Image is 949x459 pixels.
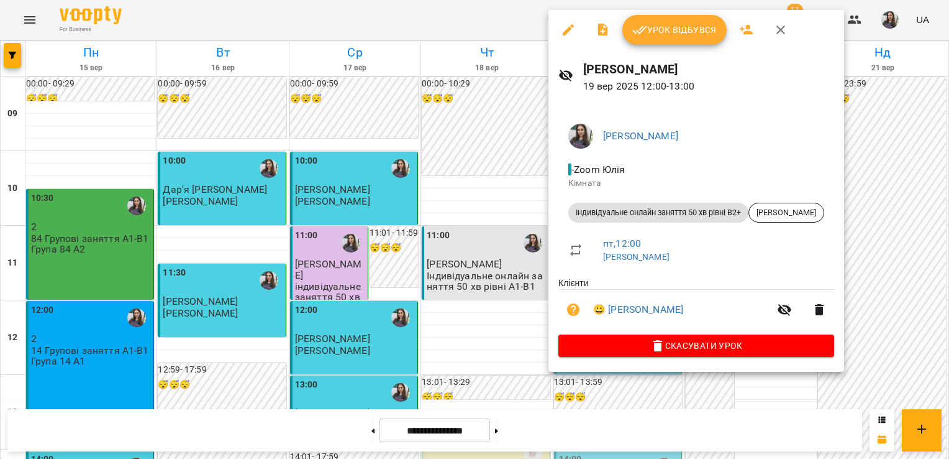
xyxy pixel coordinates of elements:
div: [PERSON_NAME] [748,203,824,223]
span: Урок відбувся [632,22,717,37]
p: Кімната [568,177,824,190]
span: Індивідуальне онлайн заняття 50 хв рівні В2+ [568,207,748,218]
button: Урок відбувся [622,15,727,45]
ul: Клієнти [558,277,834,335]
span: [PERSON_NAME] [749,207,824,218]
p: 19 вер 2025 12:00 - 13:00 [583,79,834,94]
a: пт , 12:00 [603,238,641,249]
img: ca1374486191da6fb8238bd749558ac4.jpeg [568,124,593,149]
a: [PERSON_NAME] [603,130,678,142]
a: [PERSON_NAME] [603,252,670,262]
a: 😀 [PERSON_NAME] [593,302,683,317]
span: - Zoom Юлія [568,164,628,175]
button: Скасувати Урок [558,335,834,357]
button: Візит ще не сплачено. Додати оплату? [558,295,588,325]
span: Скасувати Урок [568,338,824,353]
h6: [PERSON_NAME] [583,60,834,79]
